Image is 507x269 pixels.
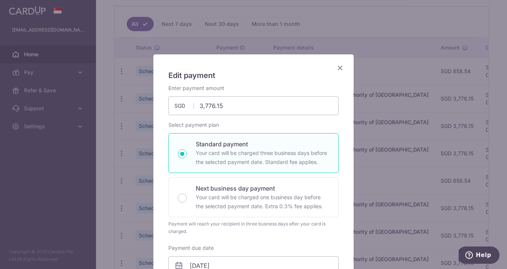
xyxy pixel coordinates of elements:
[168,220,339,235] div: Payment will reach your recipient in three business days after your card is charged.
[196,193,329,211] p: Your card will be charged one business day before the selected payment date. Extra 0.3% fee applies.
[168,84,224,92] label: Enter payment amount
[196,149,329,167] p: Your card will be charged three business days before the selected payment date. Standard fee appl...
[196,140,329,149] p: Standard payment
[168,244,214,252] label: Payment due date
[168,96,339,115] input: 0.00
[174,102,194,110] span: SGD
[168,69,339,81] h5: Edit payment
[459,246,499,265] iframe: Opens a widget where you can find more information
[336,63,345,72] button: Close
[196,184,329,193] p: Next business day payment
[168,121,219,129] label: Select payment plan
